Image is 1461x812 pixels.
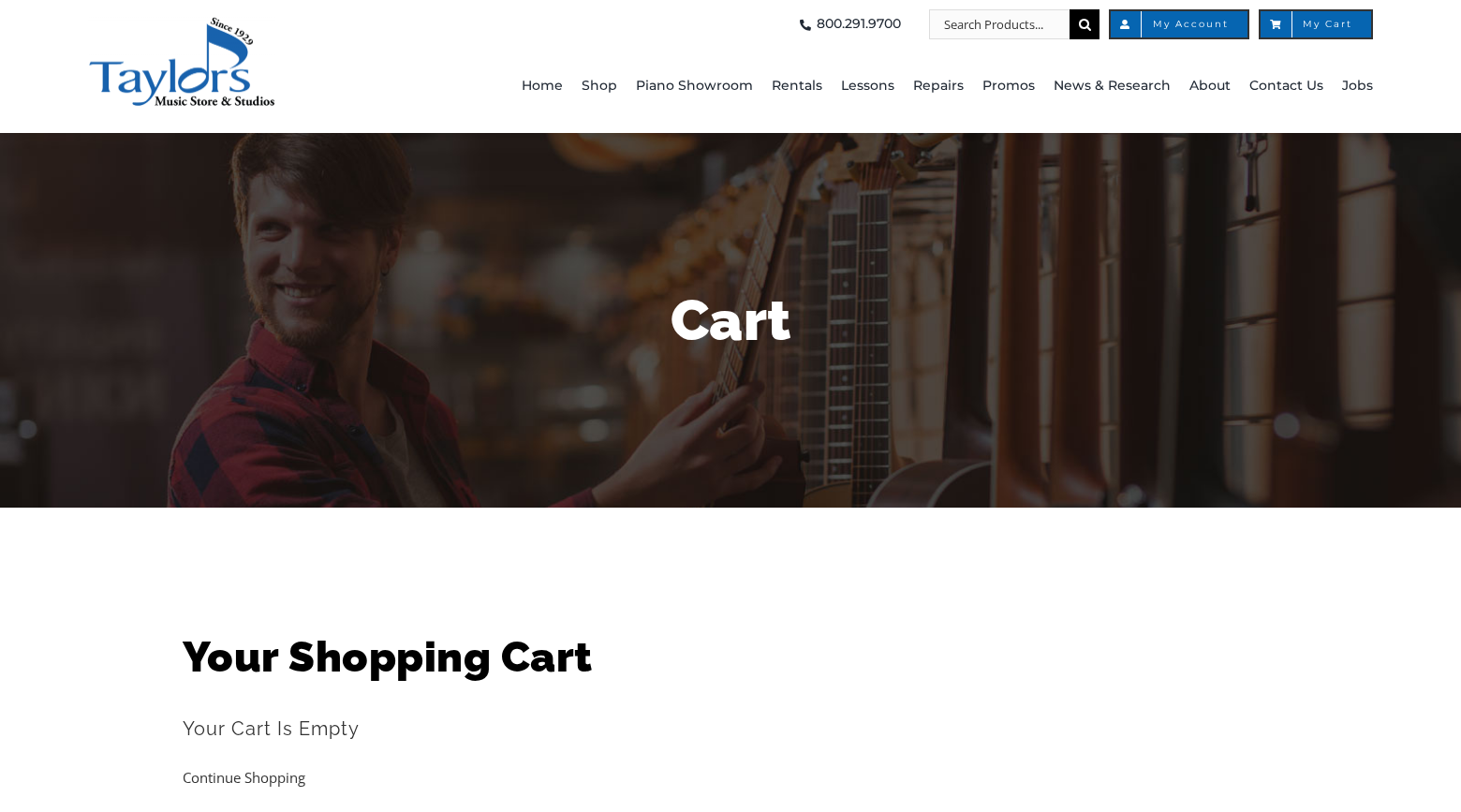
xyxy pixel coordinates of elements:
[421,9,1373,39] nav: Top Right
[1279,20,1352,29] span: My Cart
[582,39,617,133] a: Shop
[421,39,1373,133] nav: Main Menu
[1054,71,1171,101] span: News & Research
[636,39,753,133] a: Piano Showroom
[982,71,1035,101] span: Promos
[88,14,275,33] a: taylors-music-store-west-chester
[183,768,305,787] a: Continue Shopping
[772,39,822,133] a: Rentals
[1070,9,1099,39] input: Search
[1249,71,1323,101] span: Contact Us
[183,627,1278,687] h1: Your Shopping Cart
[1259,9,1373,39] a: My Cart
[1109,9,1249,39] a: My Account
[841,71,894,101] span: Lessons
[794,9,901,39] a: 800.291.9700
[817,9,901,39] span: 800.291.9700
[1342,71,1373,101] span: Jobs
[772,71,822,101] span: Rentals
[913,39,964,133] a: Repairs
[522,39,563,133] a: Home
[582,71,617,101] span: Shop
[1249,39,1323,133] a: Contact Us
[1129,20,1229,29] span: My Account
[982,39,1035,133] a: Promos
[841,39,894,133] a: Lessons
[183,716,1278,743] h3: Your Cart Is Empty
[522,71,563,101] span: Home
[1342,39,1373,133] a: Jobs
[1054,39,1171,133] a: News & Research
[913,71,964,101] span: Repairs
[1189,71,1231,101] span: About
[183,281,1278,360] h1: Cart
[1189,39,1231,133] a: About
[929,9,1070,39] input: Search Products...
[636,71,753,101] span: Piano Showroom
